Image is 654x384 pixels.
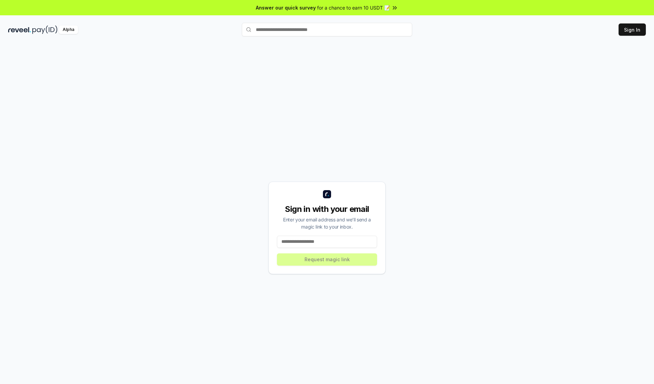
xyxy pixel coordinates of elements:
img: logo_small [323,190,331,198]
div: Enter your email address and we’ll send a magic link to your inbox. [277,216,377,230]
span: for a chance to earn 10 USDT 📝 [317,4,390,11]
div: Alpha [59,26,78,34]
img: pay_id [32,26,58,34]
div: Sign in with your email [277,204,377,215]
img: reveel_dark [8,26,31,34]
button: Sign In [619,23,646,36]
span: Answer our quick survey [256,4,316,11]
